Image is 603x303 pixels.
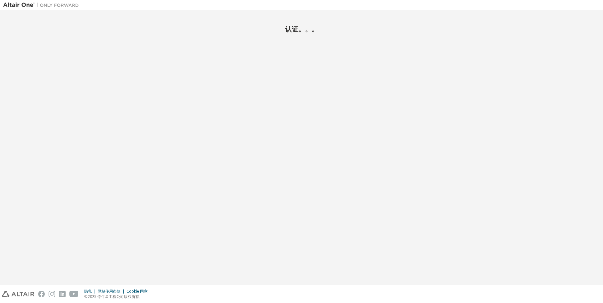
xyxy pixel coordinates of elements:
img: instagram.svg [49,291,55,297]
img: youtube.svg [69,291,79,297]
h2: 认证。。。 [3,25,600,33]
div: 网站使用条款 [98,289,126,294]
img: facebook.svg [38,291,45,297]
img: linkedin.svg [59,291,66,297]
font: 2025 牵牛星工程公司版权所有。 [88,294,143,299]
img: 牵牛星一号 [3,2,82,8]
div: 隐私 [84,289,98,294]
img: altair_logo.svg [2,291,34,297]
p: © [84,294,151,299]
div: Cookie 同意 [126,289,151,294]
